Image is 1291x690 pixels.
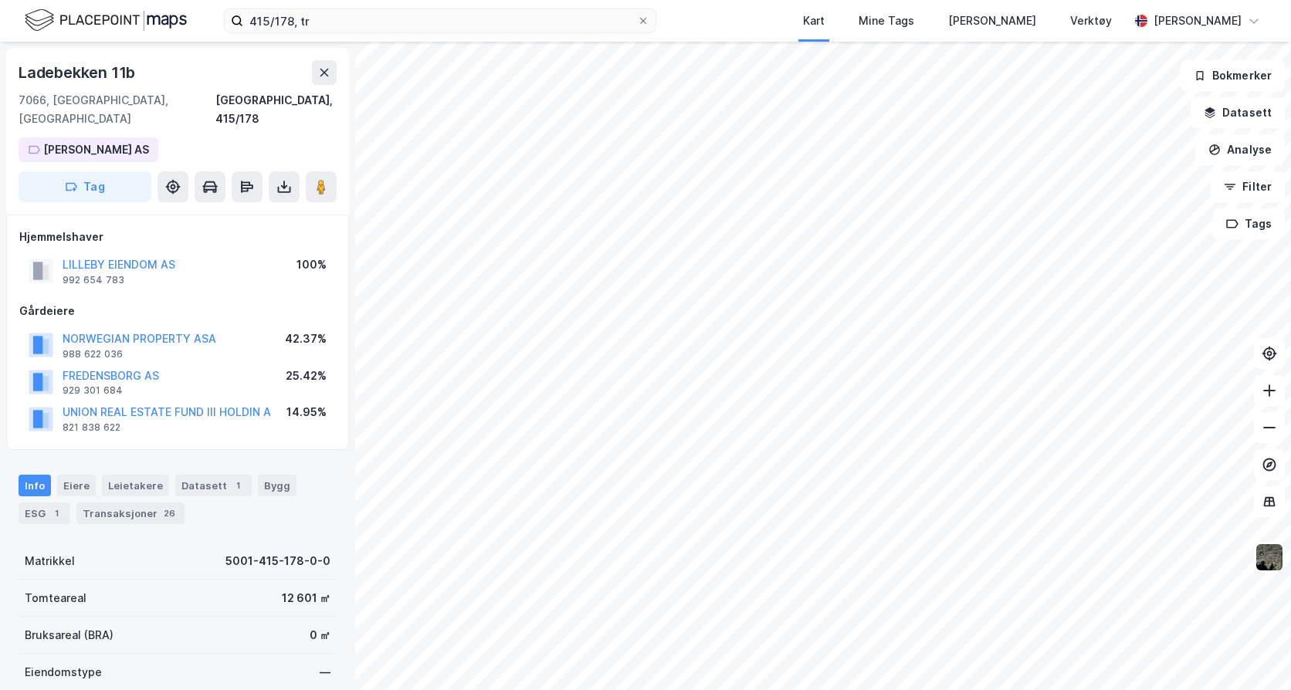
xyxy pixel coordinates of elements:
[19,171,151,202] button: Tag
[63,421,120,434] div: 821 838 622
[1070,12,1112,30] div: Verktøy
[161,506,178,521] div: 26
[1255,543,1284,572] img: 9k=
[175,475,252,496] div: Datasett
[19,302,336,320] div: Gårdeiere
[948,12,1036,30] div: [PERSON_NAME]
[225,552,330,570] div: 5001-415-178-0-0
[258,475,296,496] div: Bygg
[19,228,336,246] div: Hjemmelshaver
[25,589,86,607] div: Tomteareal
[1214,616,1291,690] div: Kontrollprogram for chat
[1195,134,1285,165] button: Analyse
[1213,208,1285,239] button: Tags
[230,478,246,493] div: 1
[19,60,138,85] div: Ladebekken 11b
[285,330,327,348] div: 42.37%
[19,502,70,524] div: ESG
[25,663,102,682] div: Eiendomstype
[1214,616,1291,690] iframe: Chat Widget
[310,626,330,644] div: 0 ㎡
[57,475,96,496] div: Eiere
[19,475,51,496] div: Info
[286,403,327,421] div: 14.95%
[19,91,215,128] div: 7066, [GEOGRAPHIC_DATA], [GEOGRAPHIC_DATA]
[859,12,914,30] div: Mine Tags
[296,255,327,274] div: 100%
[282,589,330,607] div: 12 601 ㎡
[803,12,825,30] div: Kart
[49,506,64,521] div: 1
[286,367,327,385] div: 25.42%
[63,384,123,397] div: 929 301 684
[243,9,637,32] input: Søk på adresse, matrikkel, gårdeiere, leietakere eller personer
[1181,60,1285,91] button: Bokmerker
[25,7,187,34] img: logo.f888ab2527a4732fd821a326f86c7f29.svg
[76,502,185,524] div: Transaksjoner
[215,91,337,128] div: [GEOGRAPHIC_DATA], 415/178
[1191,97,1285,128] button: Datasett
[63,274,124,286] div: 992 654 783
[25,626,114,644] div: Bruksareal (BRA)
[102,475,169,496] div: Leietakere
[25,552,75,570] div: Matrikkel
[43,140,149,159] div: [PERSON_NAME] AS
[1154,12,1242,30] div: [PERSON_NAME]
[1211,171,1285,202] button: Filter
[320,663,330,682] div: —
[63,348,123,360] div: 988 622 036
